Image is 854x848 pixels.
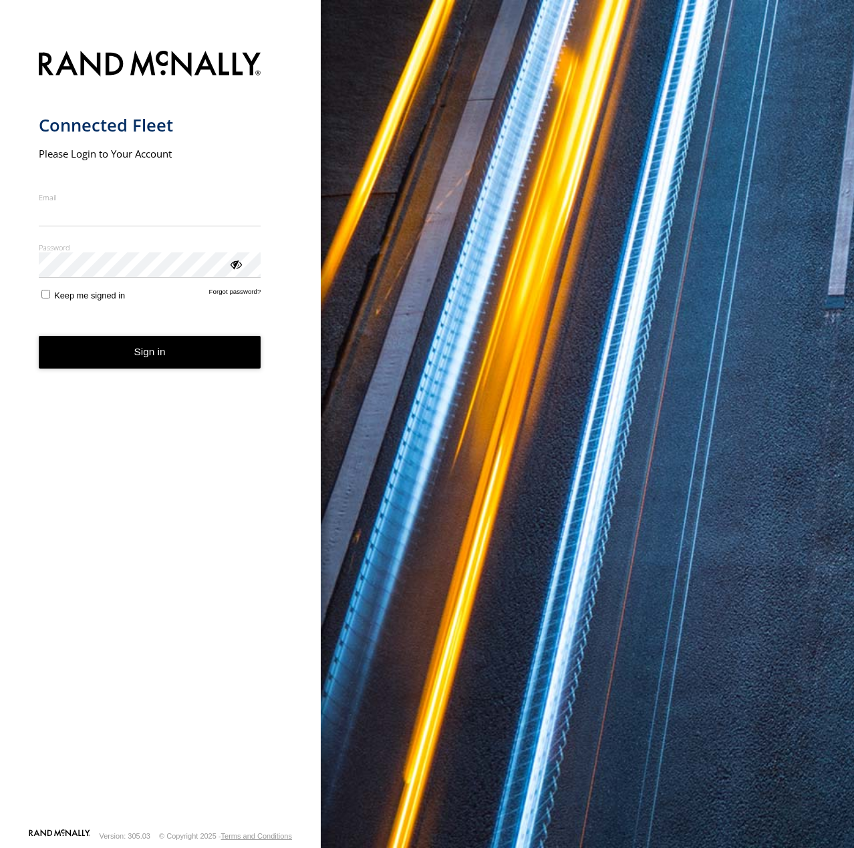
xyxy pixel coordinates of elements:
div: Version: 305.03 [100,832,150,840]
button: Sign in [39,336,261,369]
a: Visit our Website [29,829,90,843]
span: Keep me signed in [54,290,125,300]
label: Password [39,242,261,252]
h1: Connected Fleet [39,114,261,136]
input: Keep me signed in [41,290,50,298]
label: Email [39,192,261,202]
img: Rand McNally [39,48,261,82]
a: Terms and Conditions [221,832,292,840]
form: main [39,43,283,828]
a: Forgot password? [209,288,261,300]
h2: Please Login to Your Account [39,147,261,160]
div: © Copyright 2025 - [159,832,292,840]
div: ViewPassword [229,257,242,270]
